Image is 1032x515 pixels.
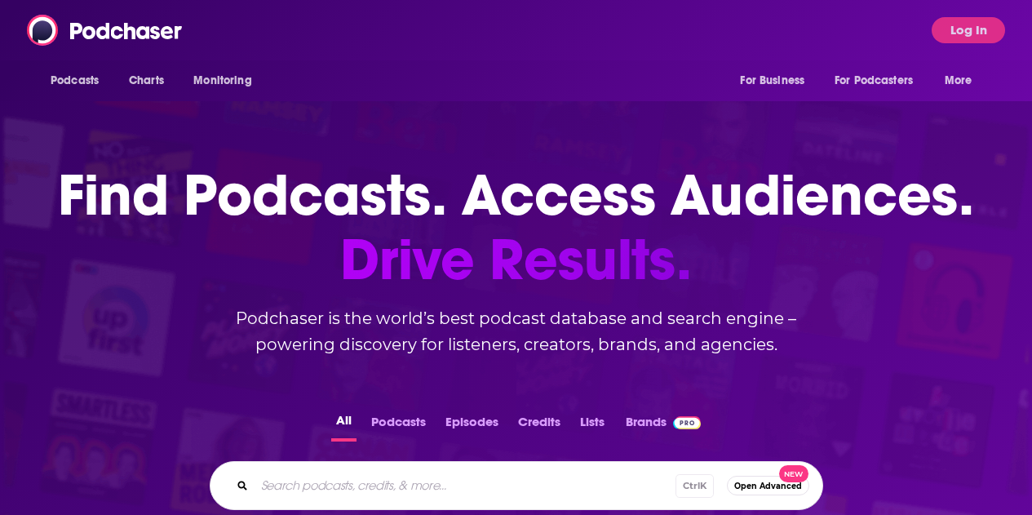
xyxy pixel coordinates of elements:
button: Log In [932,17,1005,43]
a: BrandsPodchaser Pro [626,410,702,442]
h1: Find Podcasts. Access Audiences. [58,163,974,292]
span: For Podcasters [835,69,913,92]
span: Monitoring [193,69,251,92]
button: Open AdvancedNew [727,476,809,495]
button: All [331,410,357,442]
span: More [945,69,972,92]
a: Charts [118,65,174,96]
button: open menu [182,65,272,96]
span: Open Advanced [734,482,802,491]
input: Search podcasts, credits, & more... [255,473,675,499]
button: open menu [729,65,825,96]
span: Drive Results. [58,228,974,292]
button: Credits [513,410,565,442]
button: Podcasts [366,410,431,442]
span: Ctrl K [675,474,714,498]
h2: Podchaser is the world’s best podcast database and search engine – powering discovery for listene... [190,305,843,357]
div: Search podcasts, credits, & more... [210,461,823,510]
span: New [779,465,808,482]
button: Episodes [441,410,503,442]
span: For Business [740,69,804,92]
img: Podchaser - Follow, Share and Rate Podcasts [27,15,184,46]
button: Lists [575,410,609,442]
span: Charts [129,69,164,92]
button: open menu [933,65,993,96]
button: open menu [39,65,120,96]
img: Podchaser Pro [673,416,702,429]
span: Podcasts [51,69,99,92]
button: open menu [824,65,937,96]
